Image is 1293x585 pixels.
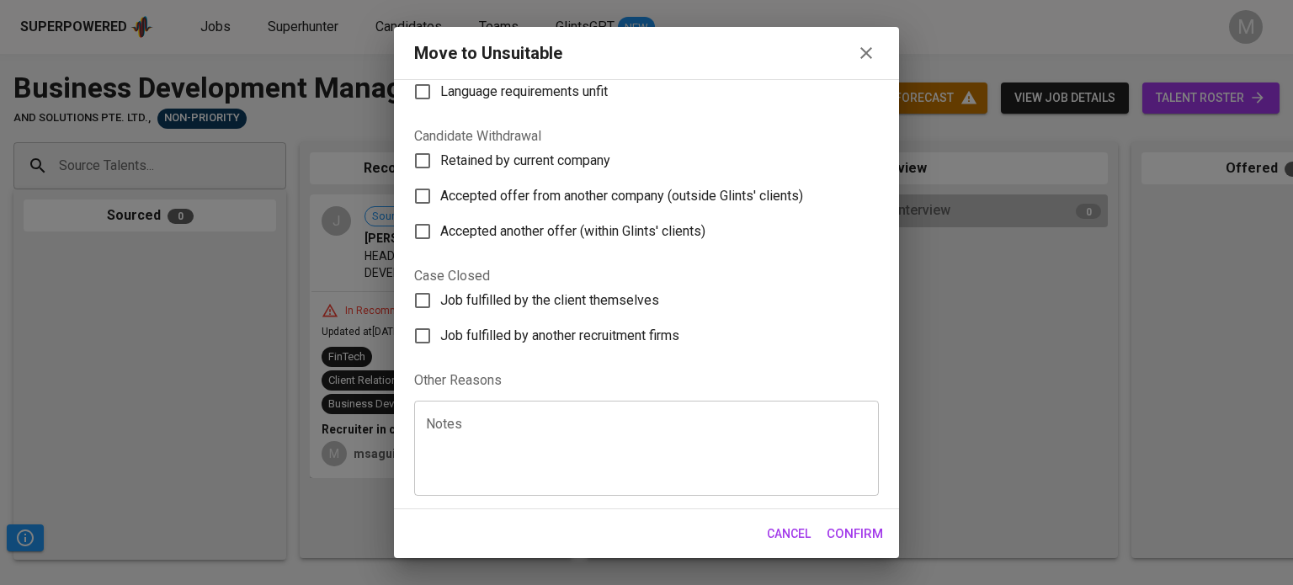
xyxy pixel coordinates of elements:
legend: Case Closed [414,269,490,283]
span: Accepted offer from another company (outside Glints' clients) [440,186,803,206]
span: Job fulfilled by the client themselves [440,290,659,311]
button: Cancel [760,519,817,550]
span: Accepted another offer (within Glints' clients) [440,221,705,242]
div: Move to Unsuitable [414,41,562,66]
button: Confirm [817,516,892,551]
span: Cancel [767,524,811,545]
span: Confirm [827,523,883,545]
span: Language requirements unfit [440,82,608,102]
span: Retained by current company [440,151,610,171]
legend: Candidate Withdrawal [414,130,541,143]
legend: Other Reasons [414,360,879,401]
span: Job fulfilled by another recruitment firms [440,326,679,346]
